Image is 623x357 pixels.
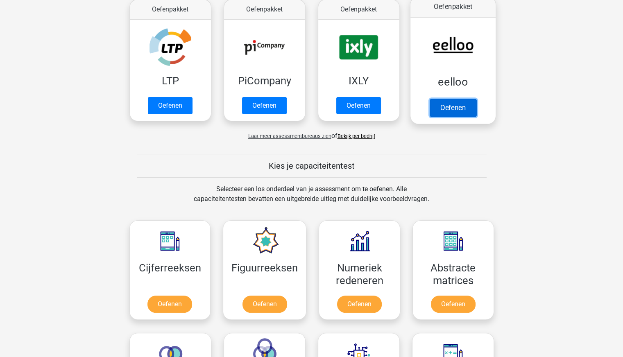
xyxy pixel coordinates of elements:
[337,296,382,313] a: Oefenen
[242,296,287,313] a: Oefenen
[338,133,375,139] a: Bekijk per bedrijf
[137,161,487,171] h5: Kies je capaciteitentest
[336,97,381,114] a: Oefenen
[248,133,331,139] span: Laat meer assessmentbureaus zien
[242,97,287,114] a: Oefenen
[148,97,193,114] a: Oefenen
[147,296,192,313] a: Oefenen
[186,184,437,214] div: Selecteer een los onderdeel van je assessment om te oefenen. Alle capaciteitentesten bevatten een...
[429,99,476,117] a: Oefenen
[123,124,500,141] div: of
[431,296,476,313] a: Oefenen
